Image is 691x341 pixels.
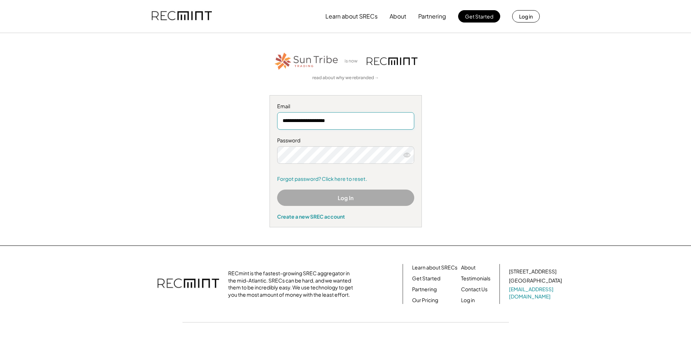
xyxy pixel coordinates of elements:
a: Partnering [412,286,437,293]
a: Our Pricing [412,297,438,304]
img: recmint-logotype%403x.png [367,57,418,65]
a: [EMAIL_ADDRESS][DOMAIN_NAME] [509,286,563,300]
div: Password [277,137,414,144]
img: recmint-logotype%403x.png [152,4,212,29]
img: recmint-logotype%403x.png [157,271,219,297]
div: [STREET_ADDRESS] [509,268,556,275]
button: About [390,9,406,24]
div: [GEOGRAPHIC_DATA] [509,277,562,284]
a: Learn about SRECs [412,264,457,271]
a: Testimonials [461,275,490,282]
button: Learn about SRECs [325,9,378,24]
div: Create a new SREC account [277,213,414,220]
div: Email [277,103,414,110]
div: RECmint is the fastest-growing SREC aggregator in the mid-Atlantic. SRECs can be hard, and we wan... [228,270,357,298]
button: Partnering [418,9,446,24]
img: STT_Horizontal_Logo%2B-%2BColor.png [274,51,339,71]
a: Log in [461,297,475,304]
a: read about why we rebranded → [312,75,379,81]
a: Contact Us [461,286,488,293]
a: Forgot password? Click here to reset. [277,175,414,183]
a: About [461,264,476,271]
div: is now [343,58,363,64]
a: Get Started [412,275,440,282]
button: Log in [512,10,540,23]
button: Log In [277,190,414,206]
button: Get Started [458,10,500,23]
